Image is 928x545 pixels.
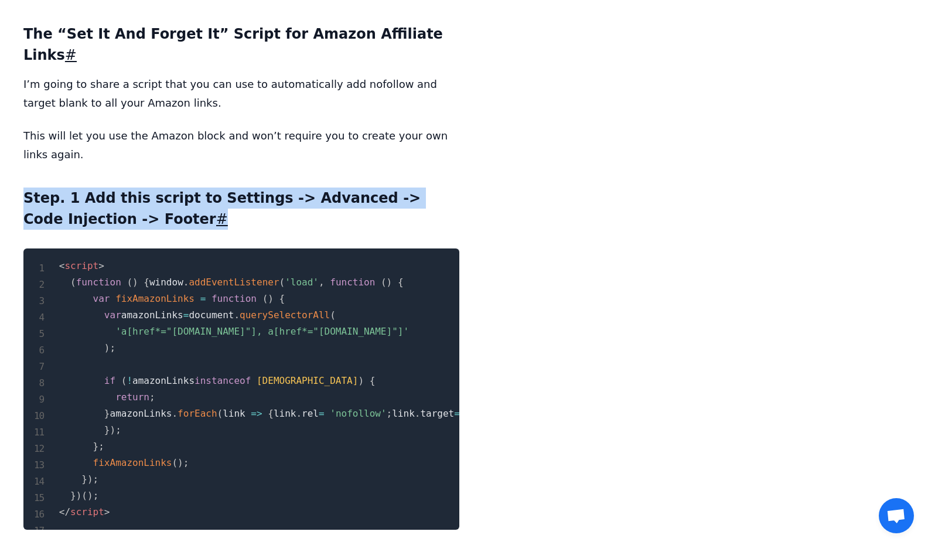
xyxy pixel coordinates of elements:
span: fixAmazonLinks [93,457,172,468]
span: </ [59,506,70,517]
span: = [200,293,206,304]
span: link [223,408,245,419]
span: return [115,391,149,403]
span: , [319,277,325,288]
span: ; [115,424,121,435]
span: ( [330,309,336,321]
span: function [211,293,257,304]
span: ; [98,441,104,452]
span: ; [149,391,155,403]
span: if [104,375,115,386]
span: ) [387,277,393,288]
span: . [296,408,302,419]
span: ( [70,277,76,288]
a: # [216,211,228,227]
span: { [370,375,376,386]
span: ( [381,277,387,288]
span: 'a[href*="[DOMAIN_NAME]"], a[href*="[DOMAIN_NAME]"]' [115,326,409,337]
span: ( [127,277,132,288]
span: ; [93,474,99,485]
span: } [70,490,76,501]
span: ) [358,375,364,386]
span: . [234,309,240,321]
span: > [98,260,104,271]
h3: Step. 1 Add this script to Settings -> Advanced -> Code Injection -> Footer [23,188,459,230]
span: window amazonLinks document amazonLinks amazonLinks link rel link target [59,277,516,501]
span: ) [87,474,93,485]
span: ! [127,375,132,386]
span: forEach [178,408,217,419]
span: = [319,408,325,419]
span: querySelectorAll [240,309,330,321]
span: 'load' [285,277,319,288]
span: } [81,474,87,485]
p: I’m going to share a script that you can use to automatically add nofollow and target blank to al... [23,75,459,113]
span: ( [262,293,268,304]
span: < [59,260,65,271]
a: Open chat [879,498,914,533]
span: ( [217,408,223,419]
span: { [144,277,149,288]
span: } [104,408,110,419]
span: var [104,309,121,321]
span: addEventListener [189,277,279,288]
span: ; [93,490,99,501]
p: This will let you use the Amazon block and won’t require you to create your own links again. [23,127,459,164]
span: ( [172,457,178,468]
span: fixAmazonLinks [115,293,195,304]
span: script [59,506,104,517]
span: ) [110,424,116,435]
span: . [415,408,421,419]
span: > [104,506,110,517]
span: ) [87,490,93,501]
span: } [104,424,110,435]
h3: The “Set It And Forget It” Script for Amazon Affiliate Links [23,23,459,66]
span: ( [279,277,285,288]
span: { [268,408,274,419]
span: => [251,408,262,419]
span: = [454,408,460,419]
span: ; [387,408,393,419]
span: } [93,441,99,452]
span: ) [268,293,274,304]
span: instanceof [195,375,251,386]
span: = [183,309,189,321]
span: var [93,293,110,304]
span: { [398,277,404,288]
span: ( [81,490,87,501]
span: . [172,408,178,419]
span: { [279,293,285,304]
span: ; [183,457,189,468]
span: ) [178,457,183,468]
span: [DEMOGRAPHIC_DATA] [257,375,358,386]
span: . [183,277,189,288]
span: ; [110,342,116,353]
span: ) [76,490,82,501]
span: function [76,277,121,288]
span: 'nofollow' [330,408,386,419]
span: function [330,277,375,288]
span: script [59,260,98,271]
a: # [65,47,77,63]
span: ) [104,342,110,353]
span: ) [132,277,138,288]
span: ( [121,375,127,386]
